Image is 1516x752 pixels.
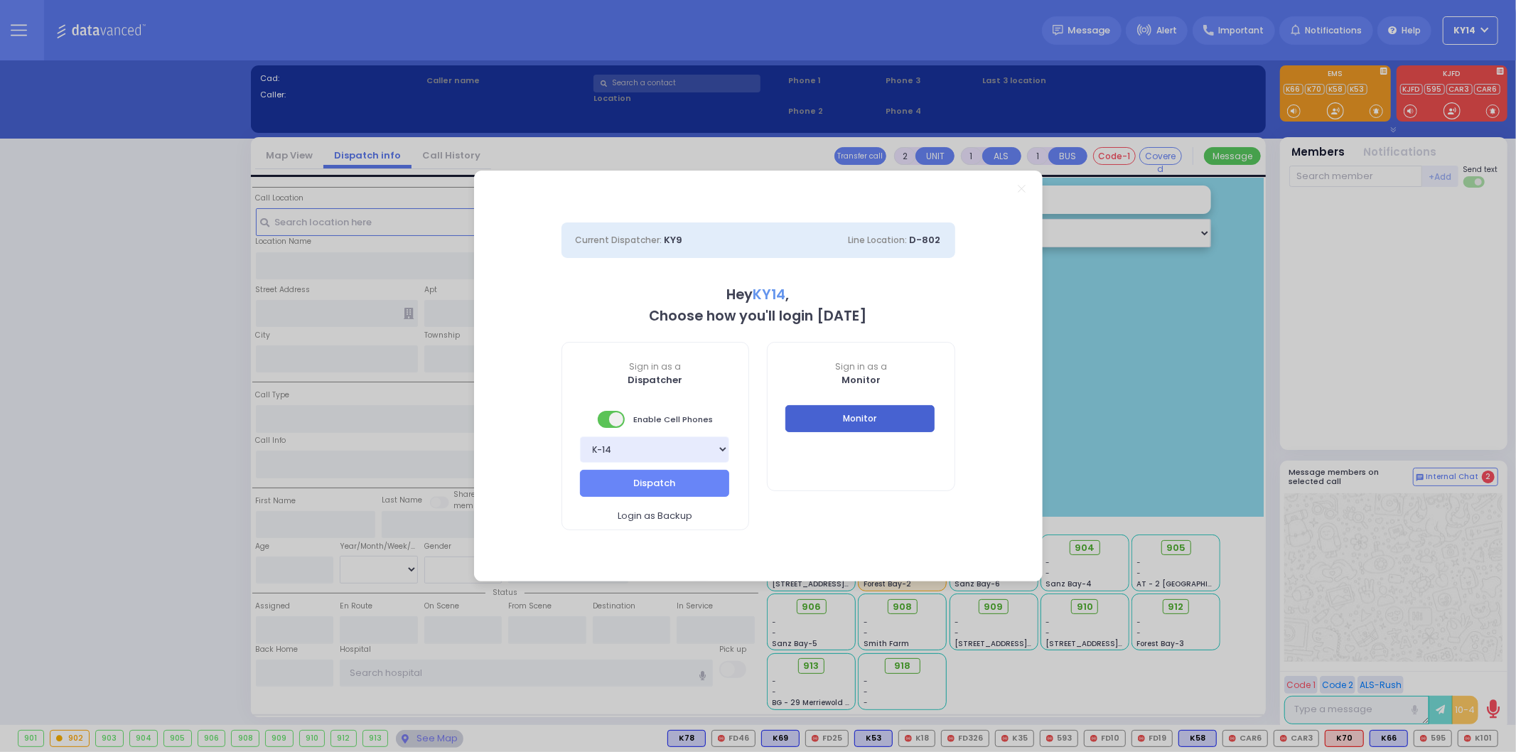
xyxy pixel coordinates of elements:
[768,360,955,373] span: Sign in as a
[842,373,881,387] b: Monitor
[598,409,713,429] span: Enable Cell Phones
[628,373,682,387] b: Dispatcher
[849,234,908,246] span: Line Location:
[910,233,941,247] span: D-802
[580,470,729,497] button: Dispatch
[785,405,935,432] button: Monitor
[576,234,662,246] span: Current Dispatcher:
[562,360,749,373] span: Sign in as a
[753,285,786,304] span: KY14
[1018,185,1026,193] a: Close
[727,285,790,304] b: Hey ,
[618,509,692,523] span: Login as Backup
[665,233,683,247] span: KY9
[650,306,867,326] b: Choose how you'll login [DATE]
